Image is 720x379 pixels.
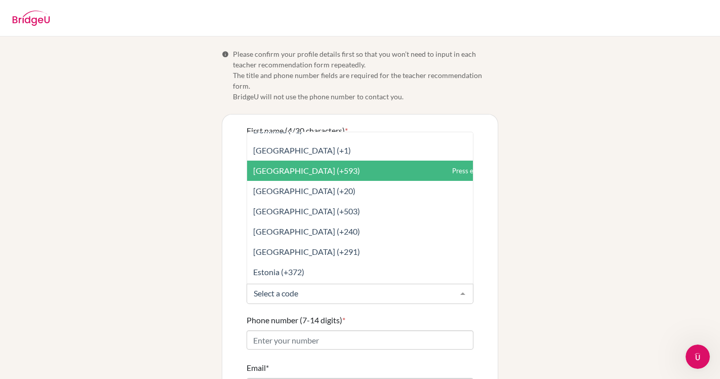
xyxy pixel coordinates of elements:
[253,145,351,155] span: [GEOGRAPHIC_DATA] (+1)
[686,345,710,369] iframe: Intercom live chat
[222,51,229,58] span: Info
[253,186,355,196] span: [GEOGRAPHIC_DATA] (+20)
[253,267,304,277] span: Estonia (+372)
[247,362,269,374] label: Email*
[251,288,453,298] input: Select a code
[247,125,348,137] label: First name (4/30 characters)
[253,206,360,216] span: [GEOGRAPHIC_DATA] (+503)
[247,314,345,326] label: Phone number (7-14 digits)
[253,247,360,256] span: [GEOGRAPHIC_DATA] (+291)
[233,49,498,102] span: Please confirm your profile details first so that you won’t need to input in each teacher recomme...
[253,226,360,236] span: [GEOGRAPHIC_DATA] (+240)
[247,330,473,350] input: Enter your number
[253,166,360,175] span: [GEOGRAPHIC_DATA] (+593)
[12,11,50,26] img: BridgeU logo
